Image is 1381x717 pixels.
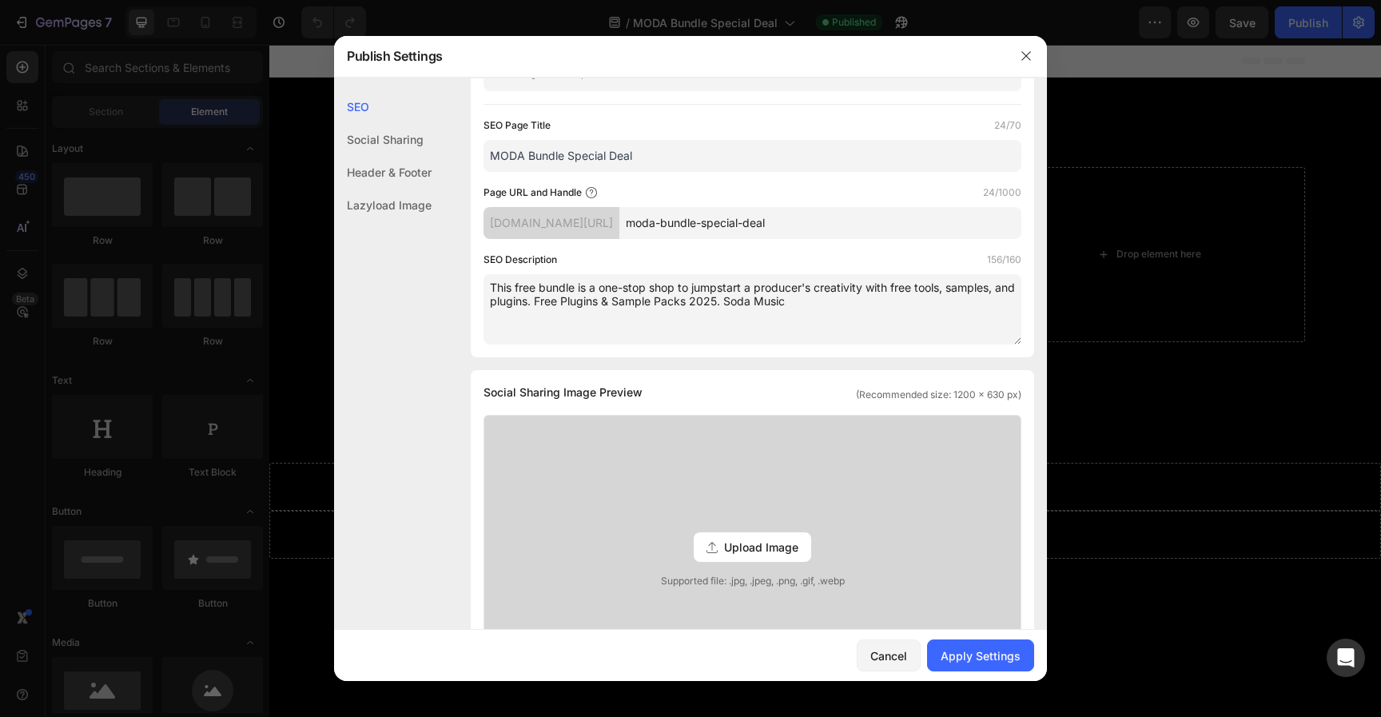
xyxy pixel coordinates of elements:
div: Cancel [870,647,907,664]
div: Header & Footer [334,156,432,189]
span: WANT A [396,317,481,338]
button: Apply Settings [927,639,1034,671]
span: (Recommended size: 1200 x 630 px) [856,388,1021,402]
div: Drop element here [523,436,608,448]
div: Publish Settings [334,35,1005,77]
div: Social Sharing [334,123,432,156]
u: FREE [481,317,536,338]
span: Supported file: .jpg, .jpeg, .png, .gif, .webp [484,574,1021,588]
label: 156/160 [987,252,1021,268]
video: Video [400,122,711,297]
label: SEO Page Title [484,118,551,133]
label: 24/70 [994,118,1021,133]
div: SEO [334,90,432,123]
div: Drop element here [847,203,932,216]
div: Drop element here [199,203,284,216]
input: Title [484,140,1021,172]
label: 24/1000 [983,185,1021,201]
span: MYSTERY PACK? [536,317,716,338]
div: Lazyload Image [334,189,432,221]
input: Handle [619,207,1021,239]
button: Cancel [857,639,921,671]
div: [DOMAIN_NAME][URL] [484,207,619,239]
label: Page URL and Handle [484,185,582,201]
span: Upload Image [724,539,798,556]
div: Drop element here [523,484,608,496]
div: Open Intercom Messenger [1327,639,1365,677]
div: Apply Settings [941,647,1021,664]
span: Social Sharing Image Preview [484,383,643,402]
label: SEO Description [484,252,557,268]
